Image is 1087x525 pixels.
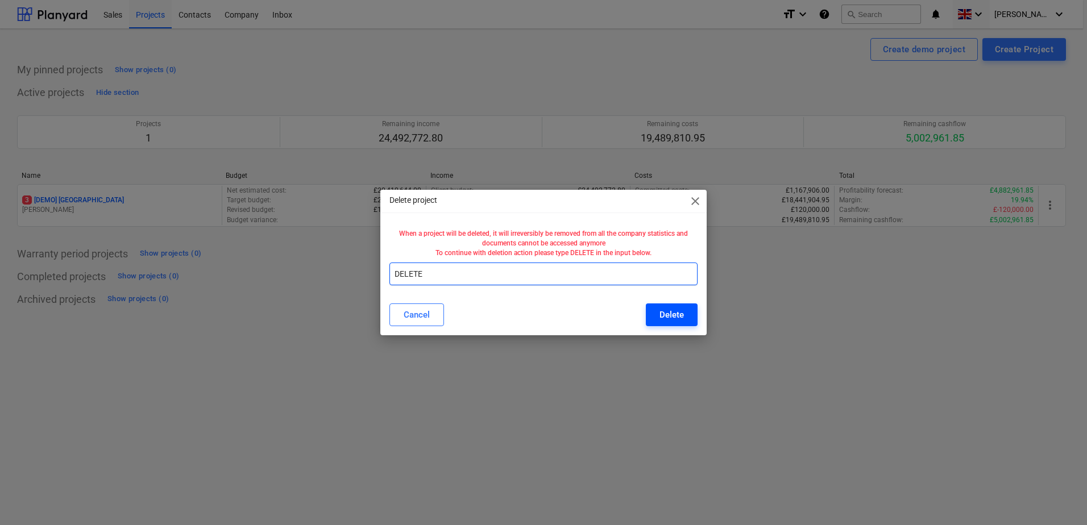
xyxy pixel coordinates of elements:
[389,262,698,285] input: DELETE
[646,303,698,326] button: Delete
[688,194,702,208] span: close
[1030,470,1087,525] iframe: Chat Widget
[389,194,437,206] p: Delete project
[404,307,430,322] div: Cancel
[389,303,444,326] button: Cancel
[394,229,693,258] p: When a project will be deleted, it will irreversibly be removed from all the company statistics a...
[659,307,684,322] div: Delete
